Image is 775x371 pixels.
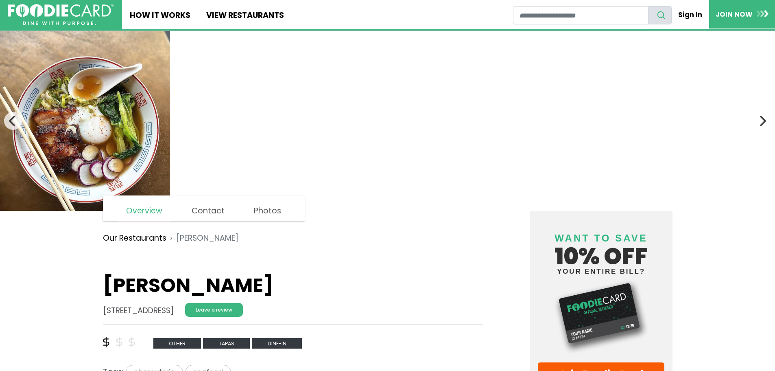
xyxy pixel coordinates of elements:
[185,303,243,317] a: Leave a review
[184,201,232,221] a: Contact
[555,233,647,244] span: Want to save
[648,6,672,24] button: search
[103,233,166,244] a: Our Restaurants
[672,6,709,24] a: Sign In
[118,201,170,221] a: Overview
[166,233,238,244] li: [PERSON_NAME]
[753,112,771,130] button: Next
[153,338,201,349] span: other
[252,337,302,348] a: Dine-in
[513,6,648,24] input: restaurant search
[103,305,174,317] address: [STREET_ADDRESS]
[203,338,250,349] span: tapas
[538,268,665,275] small: your entire bill?
[4,112,22,130] button: Previous
[103,274,483,297] h1: [PERSON_NAME]
[203,337,252,348] a: tapas
[8,4,114,26] img: FoodieCard; Eat, Drink, Save, Donate
[252,338,302,349] span: Dine-in
[538,279,665,354] img: Foodie Card
[103,226,483,250] nav: breadcrumb
[103,195,305,221] nav: page links
[246,201,289,221] a: Photos
[153,337,203,348] a: other
[538,222,665,275] h4: 10% off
